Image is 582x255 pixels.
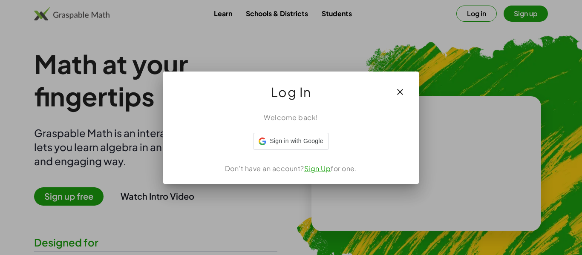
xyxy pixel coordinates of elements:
span: Sign in with Google [270,137,323,146]
div: Sign in with Google [253,133,328,150]
a: Sign Up [304,164,331,173]
div: Welcome back! [173,112,409,123]
span: Log In [271,82,311,102]
div: Don't have an account? for one. [173,163,409,174]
